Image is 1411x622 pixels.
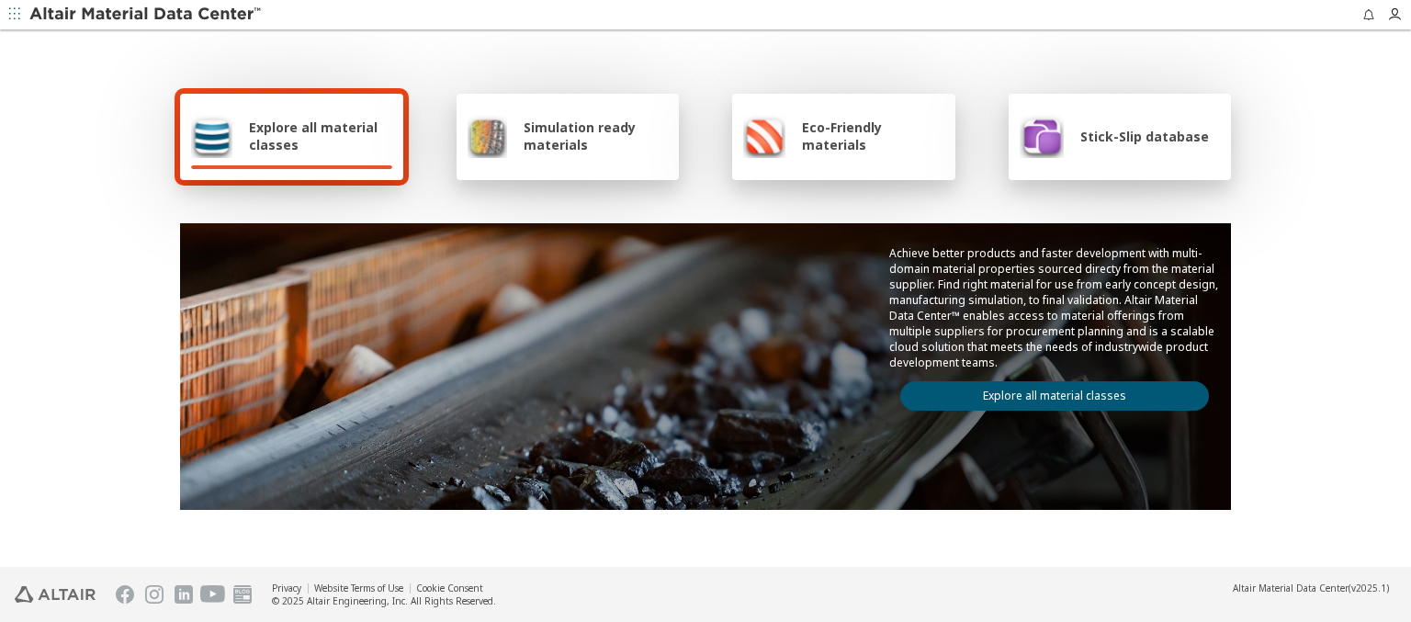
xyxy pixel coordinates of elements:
[272,594,496,607] div: © 2025 Altair Engineering, Inc. All Rights Reserved.
[900,381,1209,411] a: Explore all material classes
[743,114,785,158] img: Eco-Friendly materials
[468,114,507,158] img: Simulation ready materials
[416,582,483,594] a: Cookie Consent
[1233,582,1389,594] div: (v2025.1)
[524,119,668,153] span: Simulation ready materials
[1080,128,1209,145] span: Stick-Slip database
[191,114,232,158] img: Explore all material classes
[29,6,264,24] img: Altair Material Data Center
[272,582,301,594] a: Privacy
[1233,582,1349,594] span: Altair Material Data Center
[314,582,403,594] a: Website Terms of Use
[889,245,1220,370] p: Achieve better products and faster development with multi-domain material properties sourced dire...
[1020,114,1064,158] img: Stick-Slip database
[15,586,96,603] img: Altair Engineering
[802,119,943,153] span: Eco-Friendly materials
[249,119,392,153] span: Explore all material classes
